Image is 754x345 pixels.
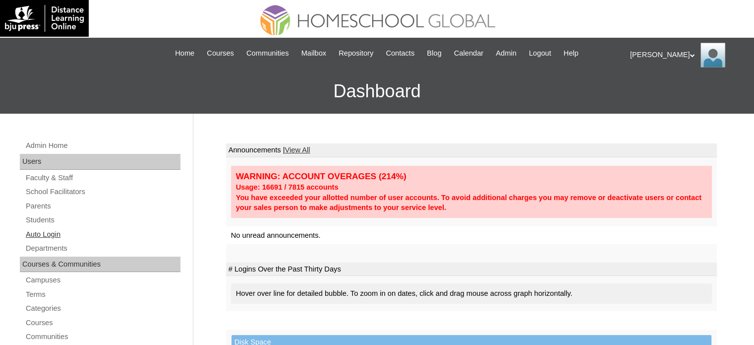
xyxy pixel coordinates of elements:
h3: Dashboard [5,69,749,114]
a: Communities [241,48,294,59]
a: Campuses [25,274,180,286]
a: School Facilitators [25,186,180,198]
span: Contacts [386,48,414,59]
div: You have exceeded your allotted number of user accounts. To avoid additional charges you may remo... [236,193,707,213]
div: [PERSON_NAME] [630,43,744,68]
a: Categories [25,302,180,315]
td: Announcements | [226,143,717,157]
a: Students [25,214,180,226]
span: Calendar [454,48,483,59]
span: Mailbox [301,48,327,59]
a: Faculty & Staff [25,172,180,184]
div: Users [20,154,180,170]
a: Contacts [381,48,419,59]
span: Communities [246,48,289,59]
a: Calendar [449,48,488,59]
td: No unread announcements. [226,226,717,245]
span: Blog [427,48,441,59]
img: logo-white.png [5,5,84,32]
span: Home [175,48,194,59]
a: Auto Login [25,228,180,241]
div: Hover over line for detailed bubble. To zoom in on dates, click and drag mouse across graph horiz... [231,283,712,304]
a: Logout [524,48,556,59]
div: Courses & Communities [20,257,180,273]
td: # Logins Over the Past Thirty Days [226,263,717,276]
a: Courses [25,317,180,329]
a: Repository [334,48,378,59]
span: Logout [529,48,551,59]
a: Courses [202,48,239,59]
a: Mailbox [296,48,332,59]
a: Communities [25,331,180,343]
strong: Usage: 16691 / 7815 accounts [236,183,339,191]
a: Help [559,48,583,59]
a: Home [170,48,199,59]
a: View All [285,146,310,154]
div: WARNING: ACCOUNT OVERAGES (214%) [236,171,707,182]
span: Admin [496,48,517,59]
img: Ariane Ebuen [700,43,725,68]
span: Courses [207,48,234,59]
a: Admin Home [25,139,180,152]
span: Repository [339,48,373,59]
a: Blog [422,48,446,59]
a: Admin [491,48,522,59]
span: Help [564,48,579,59]
a: Departments [25,242,180,255]
a: Parents [25,200,180,212]
a: Terms [25,288,180,301]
